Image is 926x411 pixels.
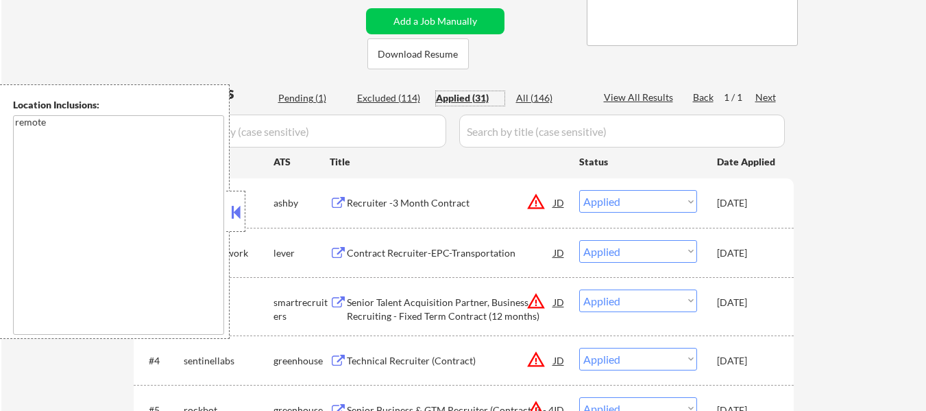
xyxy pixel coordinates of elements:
[604,91,677,104] div: View All Results
[526,192,546,211] button: warning_amber
[552,290,566,314] div: JD
[347,354,554,368] div: Technical Recruiter (Contract)
[347,296,554,322] div: Senior Talent Acquisition Partner, Business Recruiting - Fixed Term Contract (12 months)
[459,115,785,148] input: Search by title (case sensitive)
[347,196,554,210] div: Recruiter -3 Month Contract
[273,296,330,322] div: smartrecruiters
[149,354,173,368] div: #4
[273,354,330,368] div: greenhouse
[717,246,777,260] div: [DATE]
[717,196,777,210] div: [DATE]
[717,296,777,309] div: [DATE]
[366,8,504,34] button: Add a Job Manually
[273,246,330,260] div: lever
[184,354,273,368] div: sentinellabs
[330,155,566,169] div: Title
[367,38,469,69] button: Download Resume
[526,292,546,311] button: warning_amber
[526,350,546,369] button: warning_amber
[436,91,504,105] div: Applied (31)
[357,91,426,105] div: Excluded (114)
[717,155,777,169] div: Date Applied
[579,149,697,174] div: Status
[693,91,715,104] div: Back
[552,190,566,215] div: JD
[717,354,777,368] div: [DATE]
[552,348,566,373] div: JD
[755,91,777,104] div: Next
[552,240,566,265] div: JD
[516,91,585,105] div: All (146)
[278,91,347,105] div: Pending (1)
[273,196,330,210] div: ashby
[13,98,224,112] div: Location Inclusions:
[724,91,755,104] div: 1 / 1
[138,115,446,148] input: Search by company (case sensitive)
[273,155,330,169] div: ATS
[347,246,554,260] div: Contract Recruiter-EPC-Transportation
